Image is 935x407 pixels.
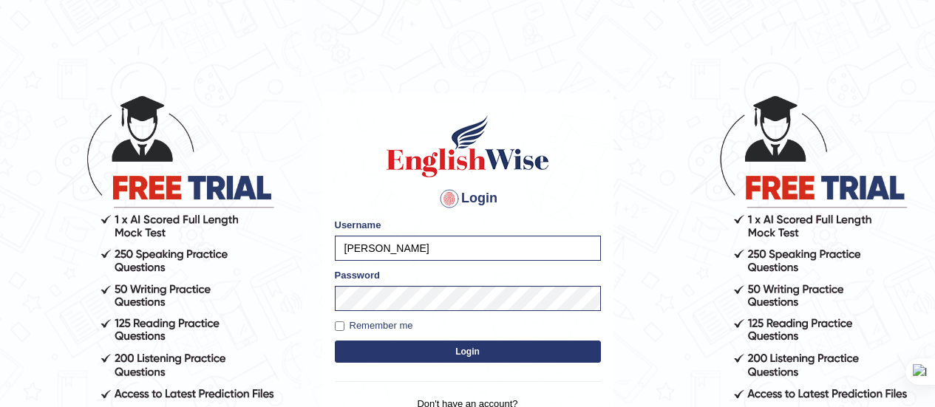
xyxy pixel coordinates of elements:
h4: Login [335,187,601,211]
label: Username [335,218,381,232]
label: Password [335,268,380,282]
img: Logo of English Wise sign in for intelligent practice with AI [384,113,552,179]
label: Remember me [335,318,413,333]
input: Remember me [335,321,344,331]
button: Login [335,341,601,363]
